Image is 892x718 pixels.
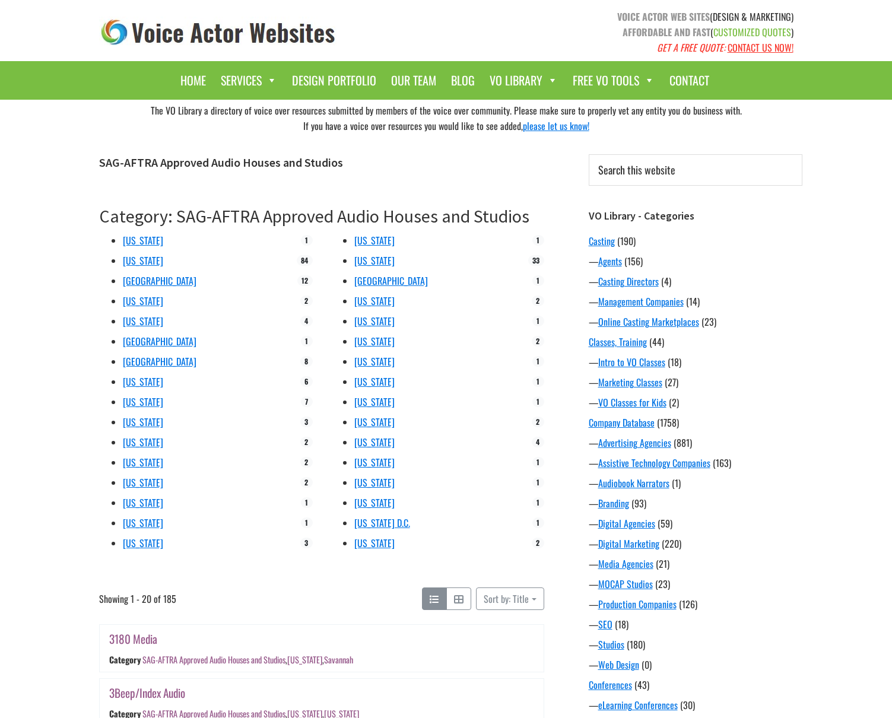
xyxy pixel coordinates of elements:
a: [US_STATE] [354,233,395,247]
div: — [589,314,802,329]
a: [US_STATE] [123,253,163,268]
a: Home [174,67,212,94]
a: SAG-AFTRA Approved Audio Houses and Studios [142,654,285,666]
a: Conferences [589,678,632,692]
a: [US_STATE] [123,475,163,490]
a: [US_STATE] [287,654,322,666]
a: [US_STATE] D.C. [354,516,410,530]
a: Agents [598,254,622,268]
span: (126) [679,597,697,611]
a: Classes, Training [589,335,647,349]
span: 3 [300,417,312,427]
div: — [589,536,802,551]
span: 1 [532,457,544,468]
span: 3 [300,538,312,548]
span: (23) [701,314,716,329]
a: [GEOGRAPHIC_DATA] [354,274,428,288]
span: (44) [649,335,664,349]
a: [US_STATE] [123,395,163,409]
span: (18) [615,617,628,631]
a: [US_STATE] [123,495,163,510]
span: (180) [627,637,645,652]
span: (30) [680,698,695,712]
a: [US_STATE] [354,536,395,550]
div: — [589,496,802,510]
a: [US_STATE] [123,415,163,429]
span: (4) [661,274,671,288]
a: Web Design [598,657,639,672]
span: 12 [297,275,312,286]
a: Services [215,67,283,94]
span: (163) [713,456,731,470]
a: Digital Marketing [598,536,659,551]
div: — [589,476,802,490]
a: eLearning Conferences [598,698,678,712]
span: (43) [634,678,649,692]
div: — [589,254,802,268]
span: (18) [668,355,681,369]
span: 2 [532,538,544,548]
div: — [589,577,802,591]
a: Online Casting Marketplaces [598,314,699,329]
a: [US_STATE] [123,314,163,328]
span: 7 [301,396,312,407]
div: — [589,294,802,309]
a: [US_STATE] [123,516,163,530]
span: 6 [300,376,312,387]
div: — [589,516,802,530]
span: 1 [301,497,312,508]
a: Branding [598,496,629,510]
a: Digital Agencies [598,516,655,530]
div: — [589,436,802,450]
span: 84 [297,255,312,266]
a: [US_STATE] [123,435,163,449]
span: 1 [532,497,544,508]
a: CONTACT US NOW! [728,40,793,55]
a: Free VO Tools [567,67,661,94]
span: (14) [686,294,700,309]
input: Search this website [589,154,802,186]
a: Audiobook Narrators [598,476,669,490]
a: [GEOGRAPHIC_DATA] [123,354,196,368]
span: (1) [672,476,681,490]
a: Casting [589,234,615,248]
span: 1 [532,477,544,488]
a: [US_STATE] [354,334,395,348]
a: Savannah [323,654,353,666]
a: [GEOGRAPHIC_DATA] [123,274,196,288]
a: MOCAP Studios [598,577,653,591]
span: 2 [300,296,312,306]
span: 1 [532,396,544,407]
a: Company Database [589,415,655,430]
a: Assistive Technology Companies [598,456,710,470]
span: (21) [656,557,669,571]
a: Media Agencies [598,557,653,571]
a: Marketing Classes [598,375,662,389]
a: [US_STATE] [354,495,395,510]
a: Design Portfolio [286,67,382,94]
div: , , [142,654,353,666]
a: [US_STATE] [354,455,395,469]
strong: VOICE ACTOR WEB SITES [617,9,710,24]
h3: VO Library - Categories [589,209,802,223]
h1: SAG-AFTRA Approved Audio Houses and Studios [99,155,544,170]
a: [US_STATE] [354,374,395,389]
a: Management Companies [598,294,684,309]
span: 33 [528,255,544,266]
div: — [589,395,802,409]
div: — [589,657,802,672]
a: [US_STATE] [354,354,395,368]
a: [US_STATE] [123,374,163,389]
span: (2) [669,395,679,409]
span: 4 [300,316,312,326]
span: 2 [532,336,544,347]
span: (27) [665,375,678,389]
a: Intro to VO Classes [598,355,665,369]
span: 1 [301,336,312,347]
span: (881) [674,436,692,450]
a: Advertising Agencies [598,436,671,450]
a: Production Companies [598,597,677,611]
img: voice_actor_websites_logo [99,17,338,48]
a: VO Library [484,67,564,94]
a: [US_STATE] [354,294,395,308]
